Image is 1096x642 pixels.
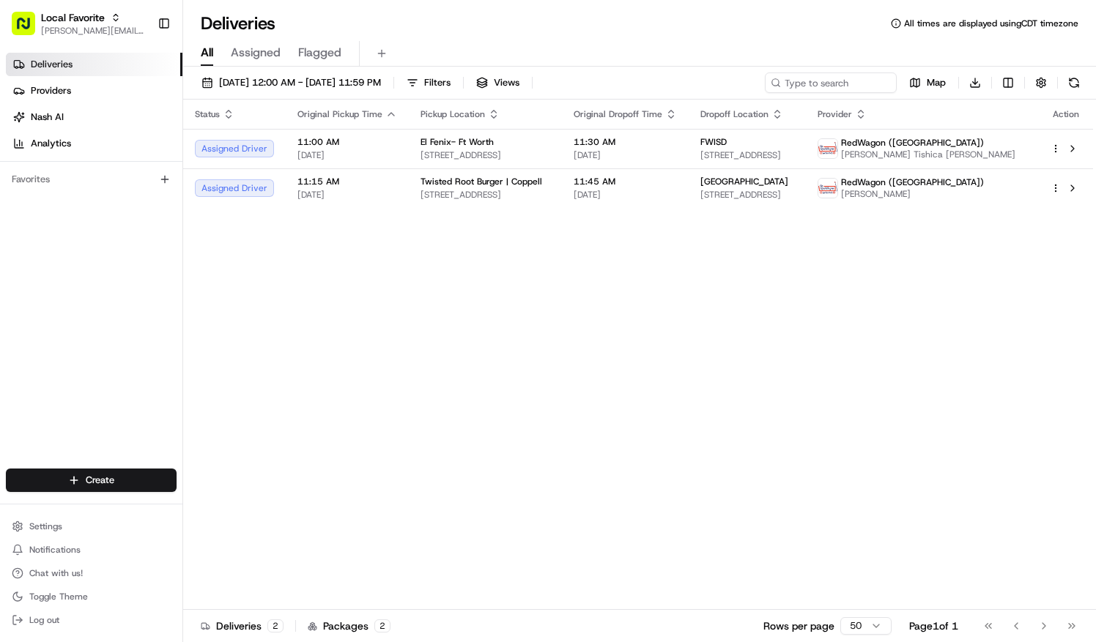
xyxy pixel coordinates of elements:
[374,619,390,632] div: 2
[904,18,1078,29] span: All times are displayed using CDT timezone
[6,610,177,630] button: Log out
[6,79,182,102] a: Providers
[574,136,677,148] span: 11:30 AM
[201,44,213,61] span: All
[308,619,390,633] div: Packages
[700,189,794,201] span: [STREET_ADDRESS]
[231,44,281,61] span: Assigned
[86,474,114,487] span: Create
[6,469,177,492] button: Create
[1051,108,1081,120] div: Action
[201,619,284,633] div: Deliveries
[297,189,397,201] span: [DATE]
[195,108,220,120] span: Status
[6,516,177,537] button: Settings
[31,111,64,124] span: Nash AI
[29,544,81,556] span: Notifications
[574,176,677,187] span: 11:45 AM
[424,76,451,89] span: Filters
[31,84,71,97] span: Providers
[494,76,519,89] span: Views
[6,586,177,607] button: Toggle Theme
[41,10,105,25] button: Local Favorite
[195,72,388,93] button: [DATE] 12:00 AM - [DATE] 11:59 PM
[201,12,275,35] h1: Deliveries
[297,176,397,187] span: 11:15 AM
[841,188,984,200] span: [PERSON_NAME]
[6,563,177,583] button: Chat with us!
[31,137,71,150] span: Analytics
[818,139,837,158] img: time_to_eat_nevada_logo
[421,176,542,187] span: Twisted Root Burger | Coppell
[574,189,677,201] span: [DATE]
[6,53,182,76] a: Deliveries
[574,149,677,161] span: [DATE]
[31,58,73,71] span: Deliveries
[763,619,834,633] p: Rows per page
[700,149,794,161] span: [STREET_ADDRESS]
[841,176,984,188] span: RedWagon ([GEOGRAPHIC_DATA])
[927,76,946,89] span: Map
[1064,72,1084,93] button: Refresh
[6,540,177,560] button: Notifications
[421,136,494,148] span: El Fenix- Ft Worth
[400,72,457,93] button: Filters
[700,108,769,120] span: Dropoff Location
[29,614,59,626] span: Log out
[29,591,88,602] span: Toggle Theme
[29,520,62,532] span: Settings
[6,132,182,155] a: Analytics
[421,149,550,161] span: [STREET_ADDRESS]
[297,149,397,161] span: [DATE]
[700,136,727,148] span: FWISD
[267,619,284,632] div: 2
[903,72,952,93] button: Map
[421,108,485,120] span: Pickup Location
[909,619,958,633] div: Page 1 of 1
[765,72,897,93] input: Type to search
[841,149,1015,160] span: [PERSON_NAME] Tishica [PERSON_NAME]
[818,179,837,198] img: time_to_eat_nevada_logo
[6,105,182,129] a: Nash AI
[6,168,177,191] div: Favorites
[574,108,662,120] span: Original Dropoff Time
[298,44,341,61] span: Flagged
[6,6,152,41] button: Local Favorite[PERSON_NAME][EMAIL_ADDRESS][PERSON_NAME][DOMAIN_NAME]
[29,567,83,579] span: Chat with us!
[297,108,382,120] span: Original Pickup Time
[41,25,146,37] button: [PERSON_NAME][EMAIL_ADDRESS][PERSON_NAME][DOMAIN_NAME]
[219,76,381,89] span: [DATE] 12:00 AM - [DATE] 11:59 PM
[818,108,852,120] span: Provider
[841,137,984,149] span: RedWagon ([GEOGRAPHIC_DATA])
[421,189,550,201] span: [STREET_ADDRESS]
[700,176,788,187] span: [GEOGRAPHIC_DATA]
[297,136,397,148] span: 11:00 AM
[470,72,526,93] button: Views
